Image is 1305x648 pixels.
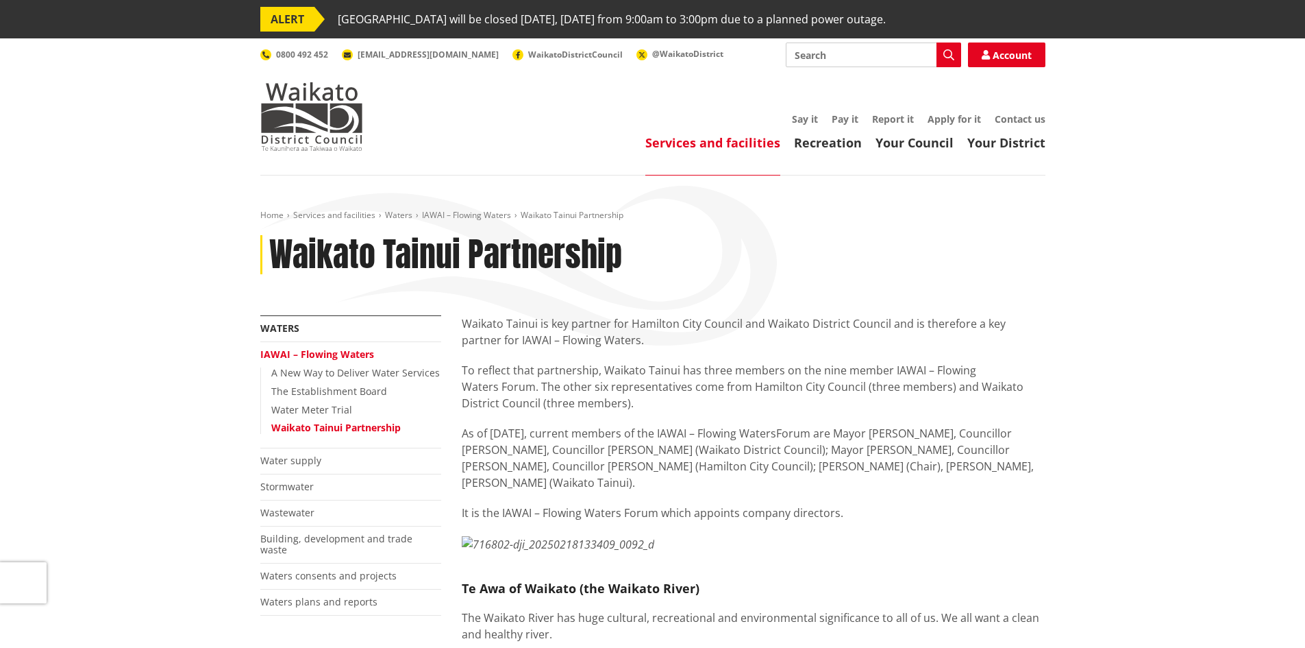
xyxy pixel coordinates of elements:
[872,112,914,125] a: Report it
[338,7,886,32] span: [GEOGRAPHIC_DATA] will be closed [DATE], [DATE] from 9:00am to 3:00pm due to a planned power outage.
[358,49,499,60] span: [EMAIL_ADDRESS][DOMAIN_NAME]
[462,610,1045,643] p: The Waikato River has huge cultural, recreational and environmental significance to all of us. We...
[462,505,1045,521] p: It is the IAWAI – Flowing Waters Forum which appoints company directors.
[260,454,321,467] a: Water supply
[652,48,723,60] span: @WaikatoDistrict
[271,385,387,398] a: The Establishment Board
[512,49,623,60] a: WaikatoDistrictCouncil
[968,43,1045,67] a: Account
[269,235,622,275] h1: Waikato Tainui Partnership
[260,480,314,493] a: Stormwater
[260,348,374,361] a: IAWAI – Flowing Waters
[385,209,412,221] a: Waters
[260,569,397,582] a: Waters consents and projects
[636,48,723,60] a: @WaikatoDistrict
[792,112,818,125] a: Say it
[260,210,1045,221] nav: breadcrumb
[462,426,1034,490] span: Forum are Mayor [PERSON_NAME], Councillor [PERSON_NAME], Councillor [PERSON_NAME] (Waikato Distri...
[875,134,954,151] a: Your Council
[260,7,314,32] span: ALERT
[786,43,961,67] input: Search input
[462,425,1045,491] p: As of [DATE], current members of the IAWAI – Flowing Waters
[462,315,1045,348] p: Waikato Tainui is key partner for Hamilton City Council and Waikato District Council and is there...
[528,49,623,60] span: WaikatoDistrictCouncil
[928,112,981,125] a: Apply for it
[967,134,1045,151] a: Your District
[422,209,511,221] a: IAWAI – Flowing Waters
[260,49,328,60] a: 0800 492 452
[271,403,352,416] a: Water Meter Trial
[462,536,654,553] img: 716802-dji_20250218133409_0092_d
[462,580,699,597] strong: Te Awa of Waikato (the Waikato River)
[271,366,440,379] a: A New Way to Deliver Water Services
[260,322,299,335] a: Waters
[342,49,499,60] a: [EMAIL_ADDRESS][DOMAIN_NAME]
[794,134,862,151] a: Recreation
[260,506,314,519] a: Wastewater
[276,49,328,60] span: 0800 492 452
[462,362,1045,411] p: To reflect that partnership, Waikato Tainui has three members on the nine member IAWAI – Flowing ...
[521,209,623,221] span: Waikato Tainui Partnership
[645,134,780,151] a: Services and facilities
[832,112,858,125] a: Pay it
[260,209,284,221] a: Home
[260,82,363,151] img: Waikato District Council - Te Kaunihera aa Takiwaa o Waikato
[260,532,412,557] a: Building, development and trade waste
[260,595,377,608] a: Waters plans and reports
[995,112,1045,125] a: Contact us
[271,421,401,434] a: Waikato Tainui Partnership
[293,209,375,221] a: Services and facilities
